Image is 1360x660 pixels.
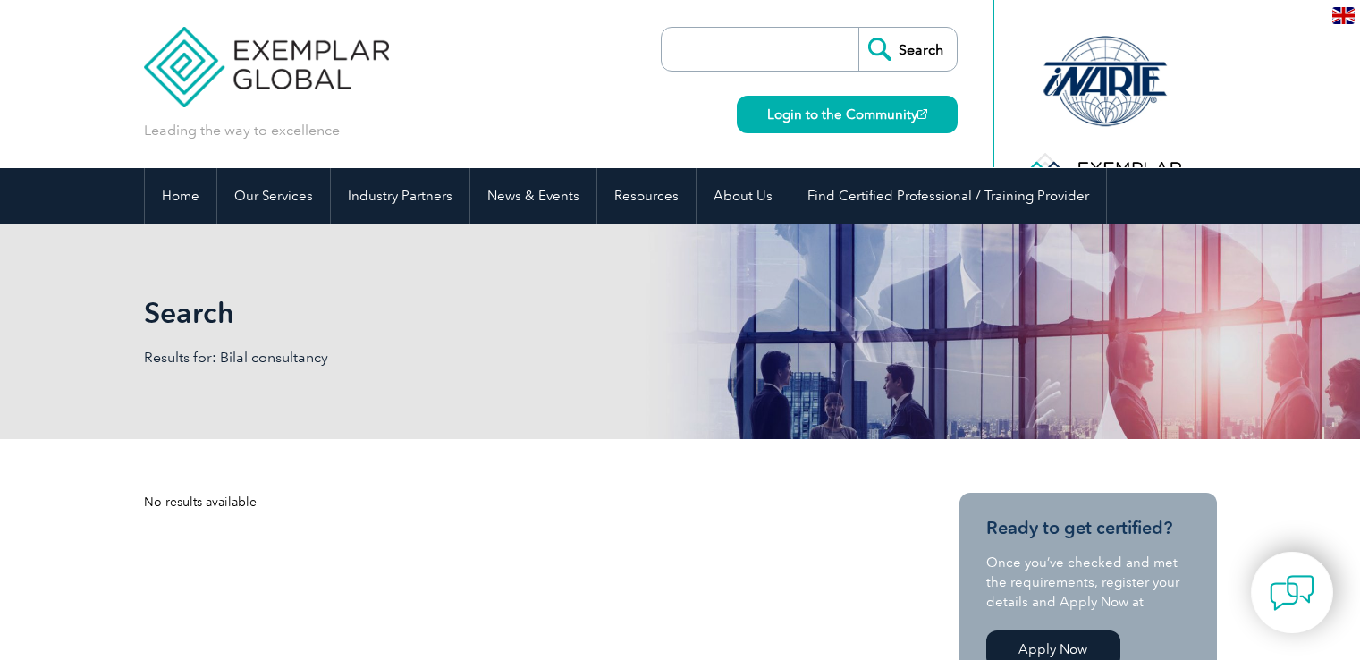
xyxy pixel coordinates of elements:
[790,168,1106,224] a: Find Certified Professional / Training Provider
[144,493,895,512] div: No results available
[470,168,596,224] a: News & Events
[917,109,927,119] img: open_square.png
[597,168,696,224] a: Resources
[737,96,958,133] a: Login to the Community
[1270,571,1314,615] img: contact-chat.png
[1332,7,1355,24] img: en
[858,28,957,71] input: Search
[144,295,831,330] h1: Search
[697,168,790,224] a: About Us
[986,517,1190,539] h3: Ready to get certified?
[331,168,469,224] a: Industry Partners
[144,121,340,140] p: Leading the way to excellence
[145,168,216,224] a: Home
[144,348,680,368] p: Results for: Bilal consultancy
[986,553,1190,612] p: Once you’ve checked and met the requirements, register your details and Apply Now at
[217,168,330,224] a: Our Services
